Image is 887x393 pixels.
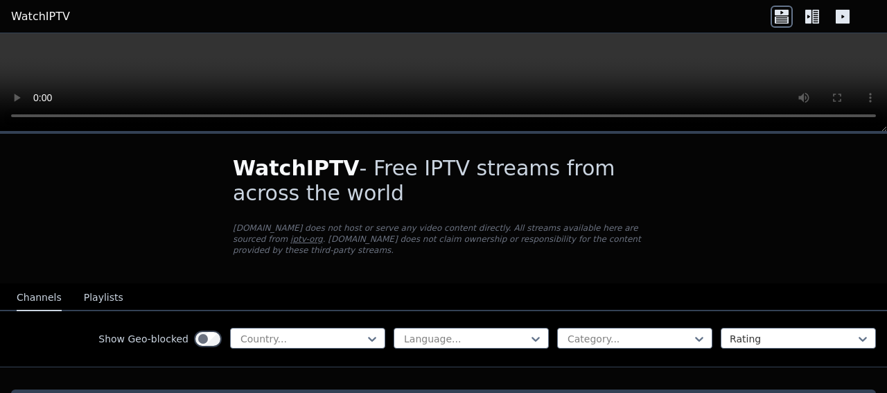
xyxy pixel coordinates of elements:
[233,156,360,180] span: WatchIPTV
[84,285,123,311] button: Playlists
[98,332,188,346] label: Show Geo-blocked
[233,156,654,206] h1: - Free IPTV streams from across the world
[290,234,323,244] a: iptv-org
[17,285,62,311] button: Channels
[11,8,70,25] a: WatchIPTV
[233,222,654,256] p: [DOMAIN_NAME] does not host or serve any video content directly. All streams available here are s...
